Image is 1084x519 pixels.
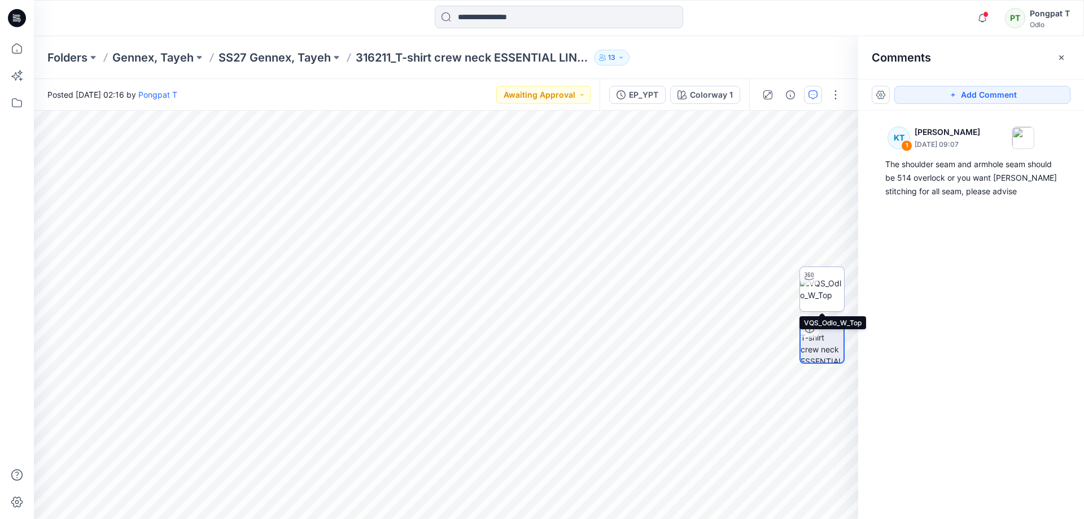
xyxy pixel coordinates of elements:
[915,139,980,150] p: [DATE] 09:07
[47,89,177,101] span: Posted [DATE] 02:16 by
[894,86,1070,104] button: Add Comment
[801,320,843,363] img: 316211_T-shirt crew neck ESSENTIAL LINENCOOL_EP_YPT Colorway 1
[915,125,980,139] p: [PERSON_NAME]
[885,158,1057,198] div: The shoulder seam and armhole seam should be 514 overlock or you want [PERSON_NAME] stitching for...
[1030,7,1070,20] div: Pongpat T
[670,86,740,104] button: Colorway 1
[138,90,177,99] a: Pongpat T
[609,86,666,104] button: EP_YPT
[218,50,331,66] a: SS27 Gennex, Tayeh
[594,50,630,66] button: 13
[608,51,615,64] p: 13
[1030,20,1070,29] div: Odlo
[1005,8,1025,28] div: PT
[690,89,733,101] div: Colorway 1
[47,50,88,66] a: Folders
[888,127,910,149] div: KT
[629,89,658,101] div: EP_YPT
[356,50,589,66] p: 316211_T-shirt crew neck ESSENTIAL LINENCOOL_EP_YPT
[800,277,844,301] img: VQS_Odlo_W_Top
[901,140,912,151] div: 1
[872,51,931,64] h2: Comments
[781,86,799,104] button: Details
[112,50,194,66] a: Gennex, Tayeh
